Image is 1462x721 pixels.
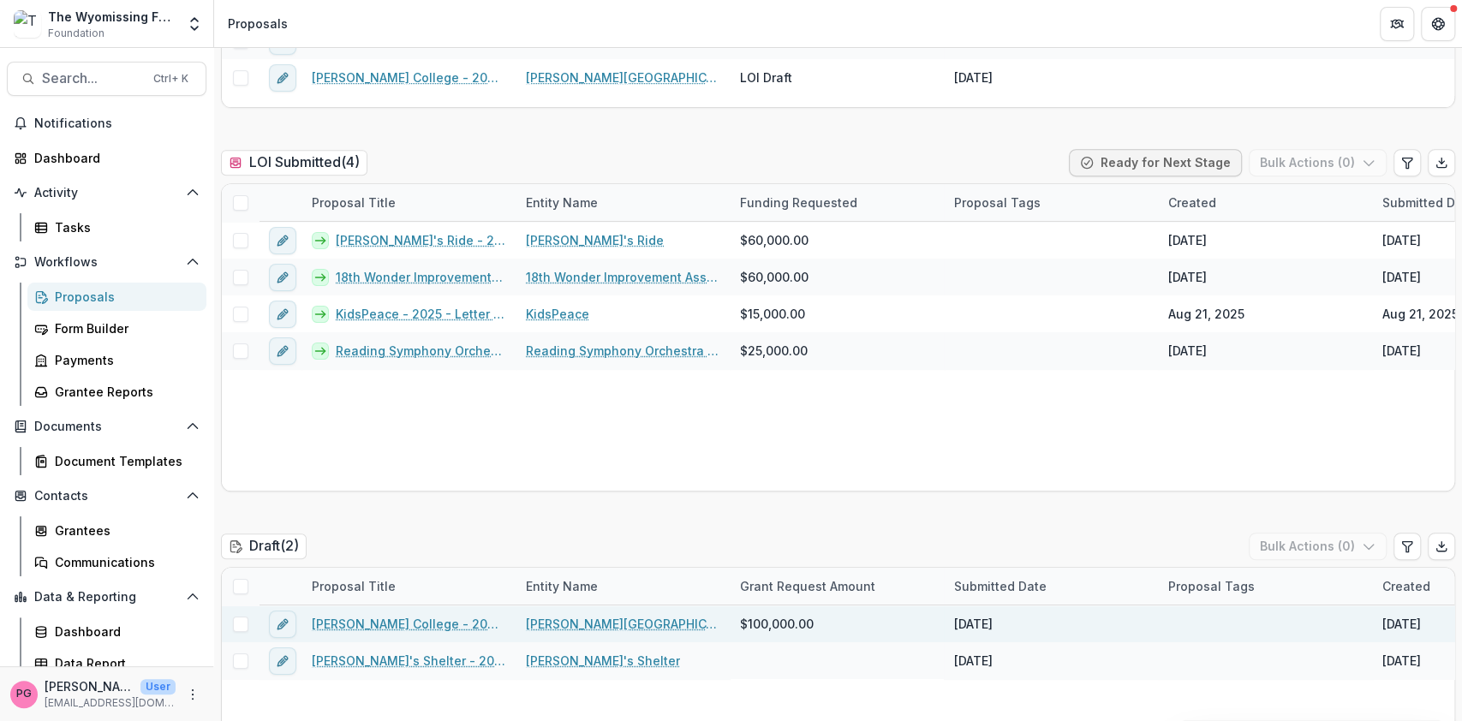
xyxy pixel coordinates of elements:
div: Grantee Reports [55,383,193,401]
a: Grantee Reports [27,378,206,406]
span: $15,000.00 [740,305,805,323]
span: $60,000.00 [740,231,809,249]
div: Grantees [55,521,193,539]
a: [PERSON_NAME][GEOGRAPHIC_DATA] [526,69,719,86]
div: [DATE] [1168,268,1207,286]
div: Submitted Date [944,568,1158,605]
a: 18th Wonder Improvement Association - 2025 - Letter of Intent [336,268,505,286]
div: [DATE] [1382,268,1421,286]
div: Proposal Title [301,568,516,605]
button: edit [269,647,296,675]
div: Submitted Date [944,577,1057,595]
div: Document Templates [55,452,193,470]
div: Dashboard [55,623,193,641]
a: Communications [27,548,206,576]
a: [PERSON_NAME] College - 2025 - Letter of Intent [312,69,505,86]
a: [PERSON_NAME]'s Ride [526,231,664,249]
div: Entity Name [516,568,730,605]
div: [DATE] [954,615,993,633]
button: edit [269,337,296,365]
a: Proposals [27,283,206,311]
a: [PERSON_NAME]'s Shelter [526,652,680,670]
span: Contacts [34,489,179,504]
div: Created [1158,184,1372,221]
div: Created [1158,194,1226,212]
div: [DATE] [1382,342,1421,360]
span: $100,000.00 [740,615,814,633]
div: Grant Request Amount [730,568,944,605]
button: edit [269,301,296,328]
div: Funding Requested [730,184,944,221]
div: [DATE] [1168,231,1207,249]
div: Proposals [55,288,193,306]
div: [DATE] [1382,652,1421,670]
button: Get Help [1421,7,1455,41]
button: edit [269,64,296,92]
p: [PERSON_NAME] [45,677,134,695]
a: [PERSON_NAME]'s Shelter - 2025 - Letter of Intent [312,652,505,670]
button: Open Activity [7,179,206,206]
div: Proposal Tags [1158,577,1265,595]
div: Tasks [55,218,193,236]
div: Proposal Title [301,194,406,212]
div: [DATE] [954,69,993,86]
a: Tasks [27,213,206,241]
p: [EMAIL_ADDRESS][DOMAIN_NAME] [45,695,176,711]
div: Ctrl + K [150,69,192,88]
button: Open Contacts [7,482,206,509]
div: Aug 21, 2025 [1168,305,1244,323]
div: Proposal Tags [944,184,1158,221]
button: Export table data [1428,149,1455,176]
div: Form Builder [55,319,193,337]
a: KidsPeace [526,305,589,323]
button: Open Documents [7,413,206,440]
button: Bulk Actions (0) [1249,149,1387,176]
div: Pat Giles [16,688,32,700]
a: Document Templates [27,447,206,475]
div: Entity Name [516,194,608,212]
div: Proposal Tags [1158,568,1372,605]
div: The Wyomissing Foundation [48,8,176,26]
div: Created [1372,577,1441,595]
div: Communications [55,553,193,571]
a: Payments [27,346,206,374]
button: Open entity switcher [182,7,206,41]
nav: breadcrumb [221,11,295,36]
a: Reading Symphony Orchestra Association - 2025 - Letter of Intent [336,342,505,360]
button: Export table data [1428,533,1455,560]
span: LOI Draft [740,69,792,86]
div: Entity Name [516,184,730,221]
span: Search... [42,70,143,86]
div: [DATE] [1382,231,1421,249]
div: Proposal Title [301,184,516,221]
span: Foundation [48,26,104,41]
button: Open Data & Reporting [7,583,206,611]
span: $60,000.00 [740,268,809,286]
div: Data Report [55,654,193,672]
a: Grantees [27,516,206,545]
span: Data & Reporting [34,590,179,605]
button: edit [269,611,296,638]
span: Notifications [34,116,200,131]
div: Proposal Title [301,577,406,595]
button: Edit table settings [1393,149,1421,176]
button: Edit table settings [1393,533,1421,560]
div: Proposal Tags [944,194,1051,212]
button: edit [269,227,296,254]
a: Dashboard [27,617,206,646]
div: Proposals [228,15,288,33]
button: Open Workflows [7,248,206,276]
h2: Draft ( 2 ) [221,533,307,558]
span: Activity [34,186,179,200]
h2: LOI Submitted ( 4 ) [221,150,367,175]
a: KidsPeace - 2025 - Letter of Intent [336,305,505,323]
p: User [140,679,176,694]
a: 18th Wonder Improvement Association [526,268,719,286]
